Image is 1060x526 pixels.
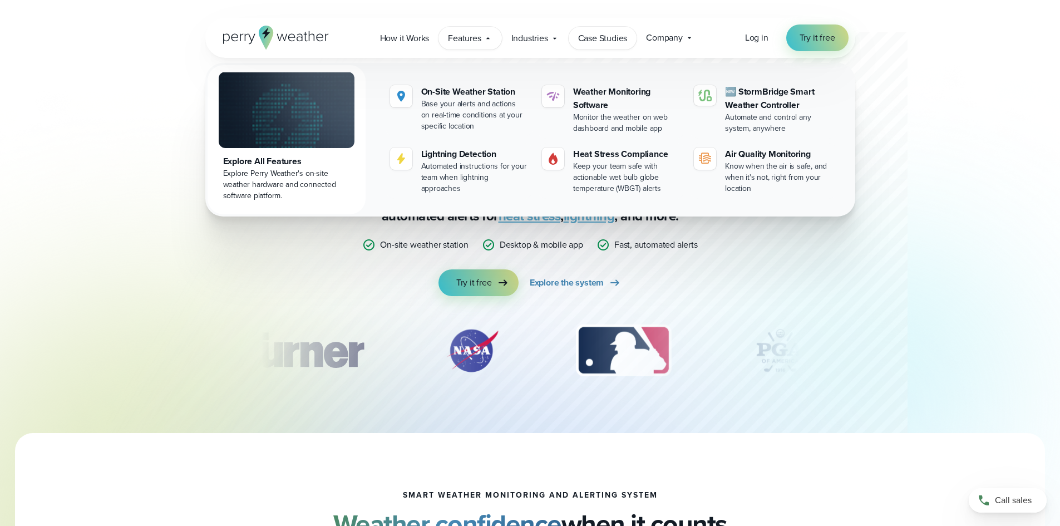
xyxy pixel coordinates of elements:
[538,81,685,139] a: Weather Monitoring Software Monitor the weather on web dashboard and mobile app
[614,238,698,252] p: Fast, automated alerts
[569,27,637,50] a: Case Studies
[745,31,768,45] a: Log in
[448,32,481,45] span: Features
[698,152,712,165] img: aqi-icon.svg
[689,143,837,199] a: Air Quality Monitoring Know when the air is safe, and when it's not, right from your location
[530,269,622,296] a: Explore the system
[223,155,350,168] div: Explore All Features
[438,269,519,296] a: Try it free
[421,99,529,132] div: Base your alerts and actions on real-time conditions at your specific location
[433,323,511,378] img: NASA.svg
[456,276,492,289] span: Try it free
[573,85,681,112] div: Weather Monitoring Software
[736,323,825,378] img: PGA.svg
[421,85,529,99] div: On-Site Weather Station
[725,85,832,112] div: 🆕 StormBridge Smart Weather Controller
[573,148,681,161] div: Heat Stress Compliance
[725,112,832,134] div: Automate and control any system, anywhere
[573,161,681,194] div: Keep your team safe with actionable wet bulb globe temperature (WBGT) alerts
[995,494,1032,507] span: Call sales
[725,161,832,194] div: Know when the air is safe, and when it's not, right from your location
[261,323,800,384] div: slideshow
[380,32,430,45] span: How it Works
[371,27,439,50] a: How it Works
[221,323,379,378] img: Turner-Construction_1.svg
[800,31,835,45] span: Try it free
[969,488,1047,513] a: Call sales
[433,323,511,378] div: 2 of 12
[380,238,468,252] p: On-site weather station
[538,143,685,199] a: Heat Stress Compliance Keep your team safe with actionable wet bulb globe temperature (WBGT) alerts
[786,24,849,51] a: Try it free
[395,90,408,103] img: Location.svg
[221,323,379,378] div: 1 of 12
[736,323,825,378] div: 4 of 12
[530,276,604,289] span: Explore the system
[546,90,560,103] img: software-icon.svg
[223,168,350,201] div: Explore Perry Weather's on-site weather hardware and connected software platform.
[395,152,408,165] img: lightning-icon.svg
[725,148,832,161] div: Air Quality Monitoring
[689,81,837,139] a: 🆕 StormBridge Smart Weather Controller Automate and control any system, anywhere
[403,491,658,500] h1: smart weather monitoring and alerting system
[208,65,366,214] a: Explore All Features Explore Perry Weather's on-site weather hardware and connected software plat...
[578,32,628,45] span: Case Studies
[698,90,712,101] img: stormbridge-icon-V6.svg
[511,32,548,45] span: Industries
[565,323,682,378] div: 3 of 12
[646,31,683,45] span: Company
[573,112,681,134] div: Monitor the weather on web dashboard and mobile app
[421,161,529,194] div: Automated instructions for your team when lightning approaches
[421,148,529,161] div: Lightning Detection
[546,152,560,165] img: Gas.svg
[386,81,533,136] a: On-Site Weather Station Base your alerts and actions on real-time conditions at your specific loc...
[565,323,682,378] img: MLB.svg
[386,143,533,199] a: Lightning Detection Automated instructions for your team when lightning approaches
[308,171,753,225] p: Stop relying on weather apps you can’t trust — [PERSON_NAME] Weather gives you certainty with rel...
[500,238,583,252] p: Desktop & mobile app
